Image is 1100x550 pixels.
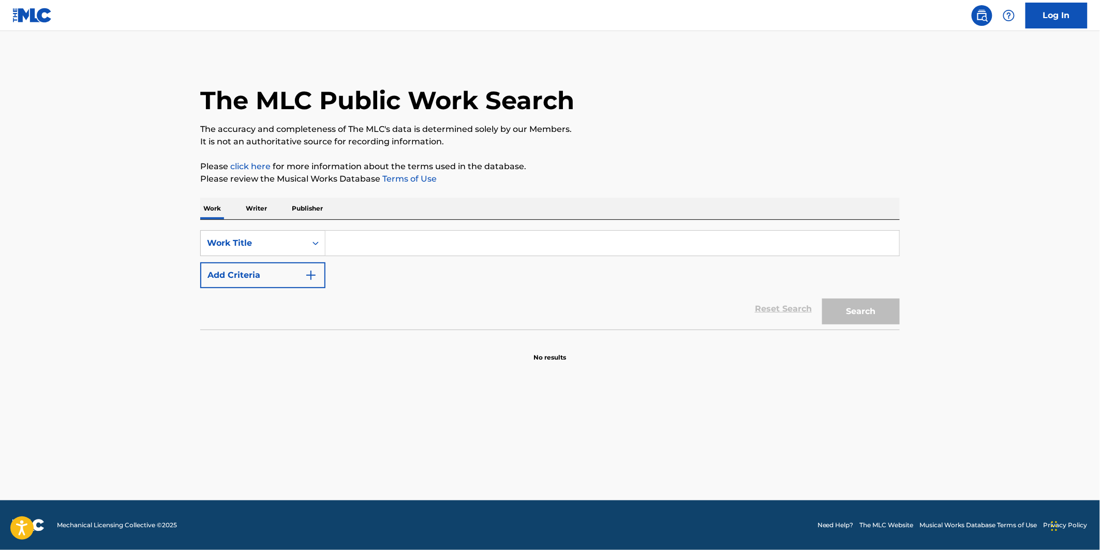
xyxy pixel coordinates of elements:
p: Please for more information about the terms used in the database. [200,160,900,173]
a: The MLC Website [860,521,914,530]
p: Publisher [289,198,326,219]
img: 9d2ae6d4665cec9f34b9.svg [305,269,317,281]
img: help [1003,9,1015,22]
div: Help [999,5,1019,26]
a: Log In [1025,3,1088,28]
span: Mechanical Licensing Collective © 2025 [57,521,177,530]
p: The accuracy and completeness of The MLC's data is determined solely by our Members. [200,123,900,136]
iframe: Chat Widget [1048,500,1100,550]
h1: The MLC Public Work Search [200,85,574,116]
a: Need Help? [817,521,854,530]
button: Add Criteria [200,262,325,288]
img: logo [12,519,44,531]
div: Drag [1051,511,1058,542]
p: Work [200,198,224,219]
a: click here [230,161,271,171]
img: MLC Logo [12,8,52,23]
a: Terms of Use [380,174,437,184]
div: Work Title [207,237,300,249]
p: No results [534,340,567,362]
p: Please review the Musical Works Database [200,173,900,185]
img: search [976,9,988,22]
a: Privacy Policy [1044,521,1088,530]
form: Search Form [200,230,900,330]
p: Writer [243,198,270,219]
p: It is not an authoritative source for recording information. [200,136,900,148]
a: Public Search [972,5,992,26]
a: Musical Works Database Terms of Use [920,521,1037,530]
